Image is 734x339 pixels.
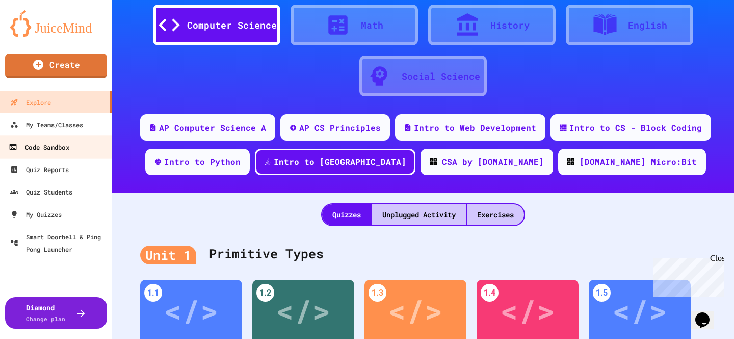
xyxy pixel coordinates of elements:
img: logo-orange.svg [10,10,102,37]
div: 1.3 [369,284,386,302]
div: Unit 1 [140,246,196,265]
div: History [490,18,530,32]
div: AP Computer Science A [159,122,266,134]
div: </> [500,287,555,333]
div: Intro to Python [164,156,241,168]
div: 1.2 [256,284,274,302]
iframe: chat widget [649,254,724,297]
div: Primitive Types [140,234,706,275]
div: Smart Doorbell & Ping Pong Launcher [10,231,108,255]
div: 1.4 [481,284,499,302]
div: Computer Science [187,18,277,32]
div: My Teams/Classes [10,118,83,131]
div: </> [164,287,219,333]
div: Code Sandbox [9,141,69,154]
div: My Quizzes [10,208,62,221]
div: [DOMAIN_NAME] Micro:Bit [580,156,697,168]
div: CSA by [DOMAIN_NAME] [442,156,544,168]
div: </> [388,287,443,333]
iframe: chat widget [691,298,724,329]
div: Exercises [467,204,524,225]
img: CODE_logo_RGB.png [567,158,574,165]
div: </> [612,287,667,333]
div: English [628,18,667,32]
button: DiamondChange plan [5,297,107,329]
div: Diamond [26,302,65,324]
div: Quizzes [322,204,371,225]
a: Create [5,54,107,78]
div: Intro to CS - Block Coding [569,122,702,134]
div: AP CS Principles [299,122,381,134]
div: Chat with us now!Close [4,4,70,65]
div: 1.1 [144,284,162,302]
div: Quiz Reports [10,163,69,176]
div: </> [276,287,331,333]
div: Math [361,18,383,32]
div: Intro to Web Development [414,122,536,134]
img: CODE_logo_RGB.png [430,158,437,165]
div: Intro to [GEOGRAPHIC_DATA] [274,156,406,168]
div: Explore [10,96,51,108]
div: Unplugged Activity [372,204,466,225]
div: 1.5 [593,284,611,302]
span: Change plan [26,315,65,323]
div: Quiz Students [10,186,72,198]
div: Social Science [402,69,480,83]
